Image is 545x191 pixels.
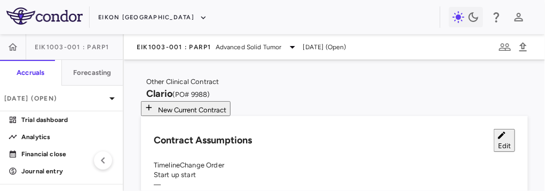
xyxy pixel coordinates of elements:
[154,161,180,169] span: Timeline
[35,43,109,51] span: EIK1003-001 : PARP1
[6,7,83,25] img: logo-full-SnFGN8VE.png
[21,115,114,125] p: Trial dashboard
[180,161,224,169] span: Change Order
[154,171,196,179] span: Start up start
[216,42,282,52] span: Advanced Solid Tumor
[303,42,346,52] span: [DATE] (Open)
[146,88,172,100] span: Clario
[146,78,219,86] span: Other Clinical Contract
[494,129,515,152] button: Edit
[141,101,231,116] button: New Current Contract
[154,133,252,148] h6: Contract Assumptions
[21,166,114,176] p: Journal entry
[21,132,114,142] p: Analytics
[73,68,112,78] h6: Forecasting
[154,181,161,188] span: —
[137,43,211,51] span: EIK1003-001 : PARP1
[21,149,114,159] p: Financial close
[172,90,210,98] span: (PO# 9988)
[98,9,207,26] button: Eikon [GEOGRAPHIC_DATA]
[17,68,44,78] h6: Accruals
[4,94,106,103] p: [DATE] (Open)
